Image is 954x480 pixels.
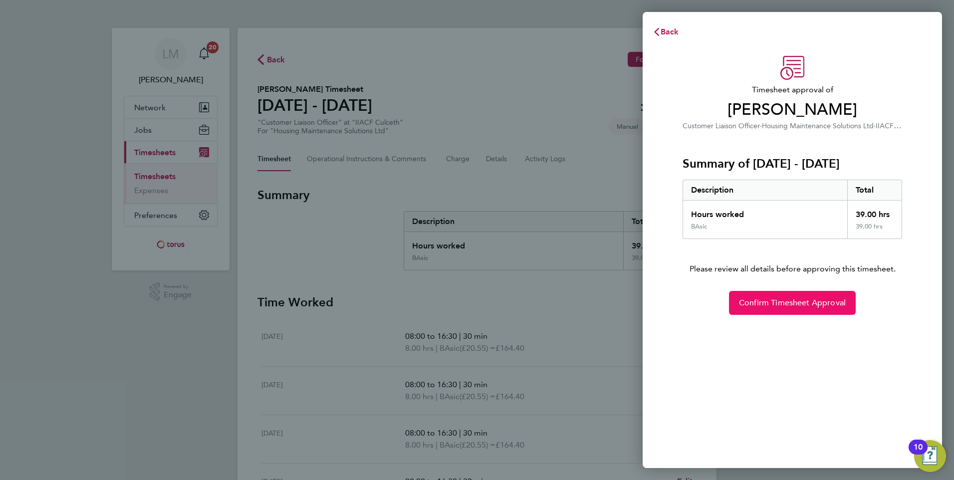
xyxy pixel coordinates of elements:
[914,447,923,460] div: 10
[683,180,847,200] div: Description
[661,27,679,36] span: Back
[760,122,762,130] span: ·
[847,223,902,239] div: 39.00 hrs
[847,180,902,200] div: Total
[683,100,902,120] span: [PERSON_NAME]
[762,122,874,130] span: Housing Maintenance Solutions Ltd
[874,122,876,130] span: ·
[739,298,846,308] span: Confirm Timesheet Approval
[691,223,707,231] div: BAsic
[671,239,914,275] p: Please review all details before approving this timesheet.
[683,201,847,223] div: Hours worked
[729,291,856,315] button: Confirm Timesheet Approval
[876,121,920,130] span: IIACF Culceth
[914,440,946,472] button: Open Resource Center, 10 new notifications
[683,84,902,96] span: Timesheet approval of
[847,201,902,223] div: 39.00 hrs
[643,22,689,42] button: Back
[683,122,760,130] span: Customer Liaison Officer
[683,180,902,239] div: Summary of 04 - 10 Aug 2025
[683,156,902,172] h3: Summary of [DATE] - [DATE]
